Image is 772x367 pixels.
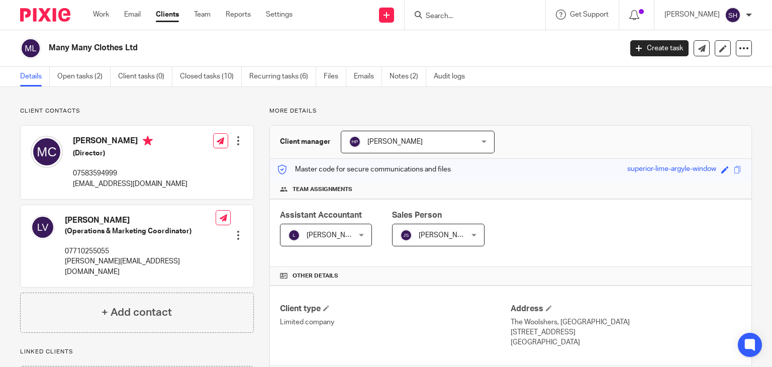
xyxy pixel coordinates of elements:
[280,304,511,314] h4: Client type
[349,136,361,148] img: svg%3E
[73,148,187,158] h5: (Director)
[324,67,346,86] a: Files
[277,164,451,174] p: Master code for secure communications and files
[20,8,70,22] img: Pixie
[367,138,423,145] span: [PERSON_NAME]
[156,10,179,20] a: Clients
[269,107,752,115] p: More details
[511,304,741,314] h4: Address
[73,179,187,189] p: [EMAIL_ADDRESS][DOMAIN_NAME]
[570,11,609,18] span: Get Support
[664,10,720,20] p: [PERSON_NAME]
[118,67,172,86] a: Client tasks (0)
[354,67,382,86] a: Emails
[20,67,50,86] a: Details
[20,107,254,115] p: Client contacts
[73,136,187,148] h4: [PERSON_NAME]
[143,136,153,146] i: Primary
[124,10,141,20] a: Email
[226,10,251,20] a: Reports
[180,67,242,86] a: Closed tasks (10)
[20,38,41,59] img: svg%3E
[65,226,216,236] h5: (Operations & Marketing Coordinator)
[390,67,426,86] a: Notes (2)
[307,232,368,239] span: [PERSON_NAME] V
[65,256,216,277] p: [PERSON_NAME][EMAIL_ADDRESS][DOMAIN_NAME]
[102,305,172,320] h4: + Add contact
[511,327,741,337] p: [STREET_ADDRESS]
[419,232,474,239] span: [PERSON_NAME]
[31,215,55,239] img: svg%3E
[511,337,741,347] p: [GEOGRAPHIC_DATA]
[293,272,338,280] span: Other details
[31,136,63,168] img: svg%3E
[630,40,689,56] a: Create task
[280,211,362,219] span: Assistant Accountant
[280,317,511,327] p: Limited company
[49,43,502,53] h2: Many Many Clothes Ltd
[65,215,216,226] h4: [PERSON_NAME]
[20,348,254,356] p: Linked clients
[511,317,741,327] p: The Woolshers, [GEOGRAPHIC_DATA]
[93,10,109,20] a: Work
[65,246,216,256] p: 07710255055
[725,7,741,23] img: svg%3E
[249,67,316,86] a: Recurring tasks (6)
[280,137,331,147] h3: Client manager
[627,164,716,175] div: superior-lime-argyle-window
[73,168,187,178] p: 07583594999
[194,10,211,20] a: Team
[400,229,412,241] img: svg%3E
[293,186,352,194] span: Team assignments
[57,67,111,86] a: Open tasks (2)
[434,67,472,86] a: Audit logs
[266,10,293,20] a: Settings
[288,229,300,241] img: svg%3E
[392,211,442,219] span: Sales Person
[425,12,515,21] input: Search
